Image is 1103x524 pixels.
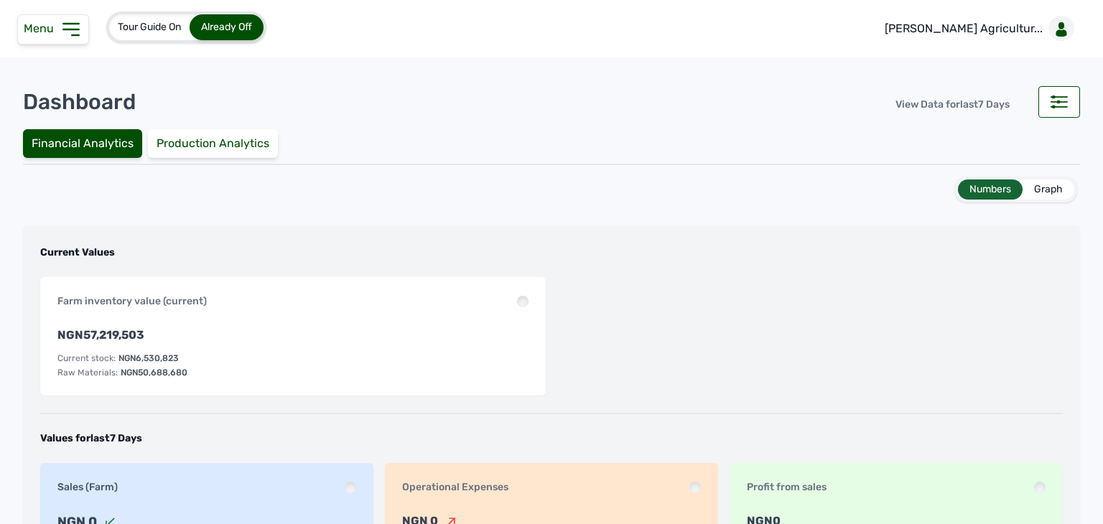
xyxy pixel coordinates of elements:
[958,179,1023,200] div: Numbers
[201,21,252,33] span: Already Off
[884,89,1021,121] div: View Data for 7 Days
[885,20,1043,37] p: [PERSON_NAME] Agricultur...
[402,480,508,495] div: Operational Expenses
[57,352,116,364] div: Current stock:
[148,129,278,158] div: Production Analytics
[24,22,60,35] span: Menu
[1023,179,1074,200] div: Graph
[873,9,1080,49] a: [PERSON_NAME] Agricultur...
[118,352,179,364] div: 6,530,823
[118,21,181,33] span: Tour Guide On
[23,129,142,158] div: Financial Analytics
[90,432,110,444] span: last
[960,98,978,111] span: last
[57,327,144,344] span: NGN
[747,480,827,495] div: Profit from sales
[57,480,118,495] div: Sales (Farm)
[118,353,136,363] span: NGN
[121,367,187,378] div: 50,688,680
[57,367,118,378] div: Raw Materials:
[40,245,1063,260] div: Current Values
[40,431,1063,446] div: Values for 7 Days
[83,328,144,342] span: 57,219,503
[23,89,136,115] div: Dashboard
[121,368,138,378] span: NGN
[57,294,207,309] div: Farm inventory value (current)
